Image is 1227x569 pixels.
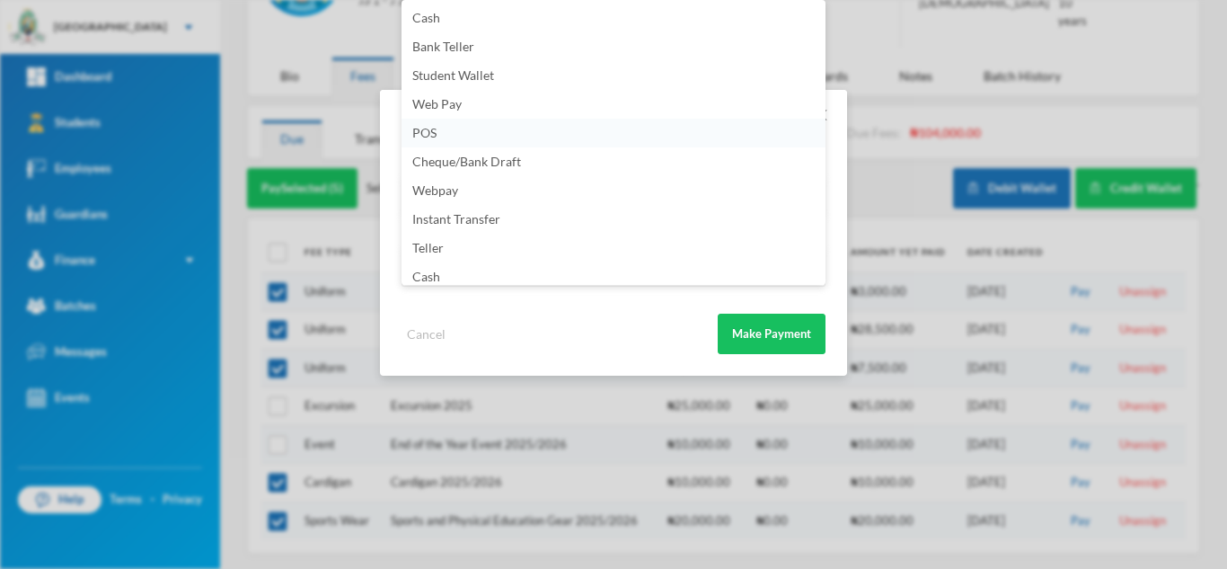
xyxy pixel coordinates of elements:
span: Webpay [412,182,458,198]
span: Teller [412,240,444,255]
button: Make Payment [718,314,825,354]
span: Web Pay [412,96,462,111]
button: Cancel [402,324,451,344]
span: Student Wallet [412,67,494,83]
span: POS [412,125,437,140]
span: Instant Transfer [412,211,500,227]
span: Cheque/Bank Draft [412,154,521,169]
span: Cash [412,10,440,25]
span: Bank Teller [412,39,474,54]
span: Cash [412,269,440,284]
